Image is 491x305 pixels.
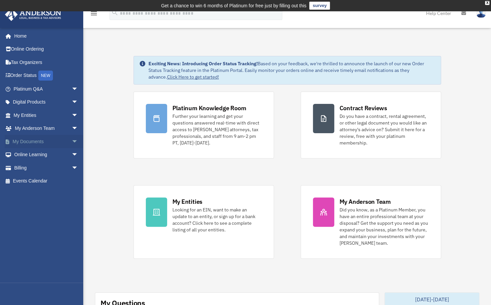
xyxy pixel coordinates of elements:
span: arrow_drop_down [72,82,85,96]
i: search [111,9,119,16]
a: Events Calendar [5,174,88,188]
span: arrow_drop_down [72,148,85,162]
div: Contract Reviews [340,104,387,112]
span: arrow_drop_down [72,109,85,122]
a: Platinum Q&Aarrow_drop_down [5,82,88,96]
a: Home [5,29,85,43]
img: Anderson Advisors Platinum Portal [3,8,63,21]
span: arrow_drop_down [72,96,85,109]
a: Billingarrow_drop_down [5,161,88,174]
a: My Anderson Teamarrow_drop_down [5,122,88,135]
div: My Entities [172,197,202,206]
a: My Entities Looking for an EIN, want to make an update to an entity, or sign up for a bank accoun... [133,185,274,259]
a: Digital Productsarrow_drop_down [5,96,88,109]
i: menu [90,9,98,17]
img: User Pic [476,8,486,18]
strong: Exciting News: Introducing Order Status Tracking! [148,61,258,67]
a: survey [309,2,330,10]
a: Online Learningarrow_drop_down [5,148,88,161]
div: close [485,1,489,5]
div: NEW [38,71,53,81]
div: Looking for an EIN, want to make an update to an entity, or sign up for a bank account? Click her... [172,206,262,233]
a: My Anderson Team Did you know, as a Platinum Member, you have an entire professional team at your... [301,185,441,259]
div: My Anderson Team [340,197,391,206]
span: arrow_drop_down [72,122,85,136]
a: My Documentsarrow_drop_down [5,135,88,148]
a: Tax Organizers [5,56,88,69]
a: Click Here to get started! [167,74,219,80]
a: Contract Reviews Do you have a contract, rental agreement, or other legal document you would like... [301,92,441,158]
a: My Entitiesarrow_drop_down [5,109,88,122]
a: Online Ordering [5,43,88,56]
span: arrow_drop_down [72,135,85,149]
div: Get a chance to win 6 months of Platinum for free just by filling out this [161,2,307,10]
a: Platinum Knowledge Room Further your learning and get your questions answered real-time with dire... [133,92,274,158]
div: Do you have a contract, rental agreement, or other legal document you would like an attorney's ad... [340,113,429,146]
div: Further your learning and get your questions answered real-time with direct access to [PERSON_NAM... [172,113,262,146]
div: Based on your feedback, we're thrilled to announce the launch of our new Order Status Tracking fe... [148,60,435,80]
a: Order StatusNEW [5,69,88,83]
div: Did you know, as a Platinum Member, you have an entire professional team at your disposal? Get th... [340,206,429,246]
span: arrow_drop_down [72,161,85,175]
a: menu [90,12,98,17]
div: Platinum Knowledge Room [172,104,246,112]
